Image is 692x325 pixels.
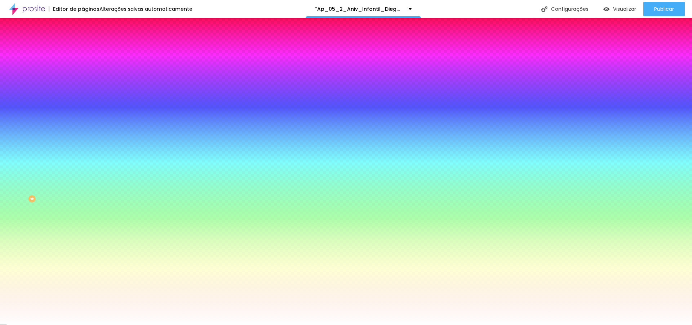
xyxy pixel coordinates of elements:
[654,6,674,12] span: Publicar
[596,2,643,16] button: Visualizar
[613,6,636,12] span: Visualizar
[643,2,685,16] button: Publicar
[541,6,547,12] img: Icone
[315,6,403,12] p: *Ap_05_2_Aniv_Infantil_Diego_Rocha
[49,6,99,12] div: Editor de páginas
[603,6,609,12] img: view-1.svg
[99,6,192,12] div: Alterações salvas automaticamente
